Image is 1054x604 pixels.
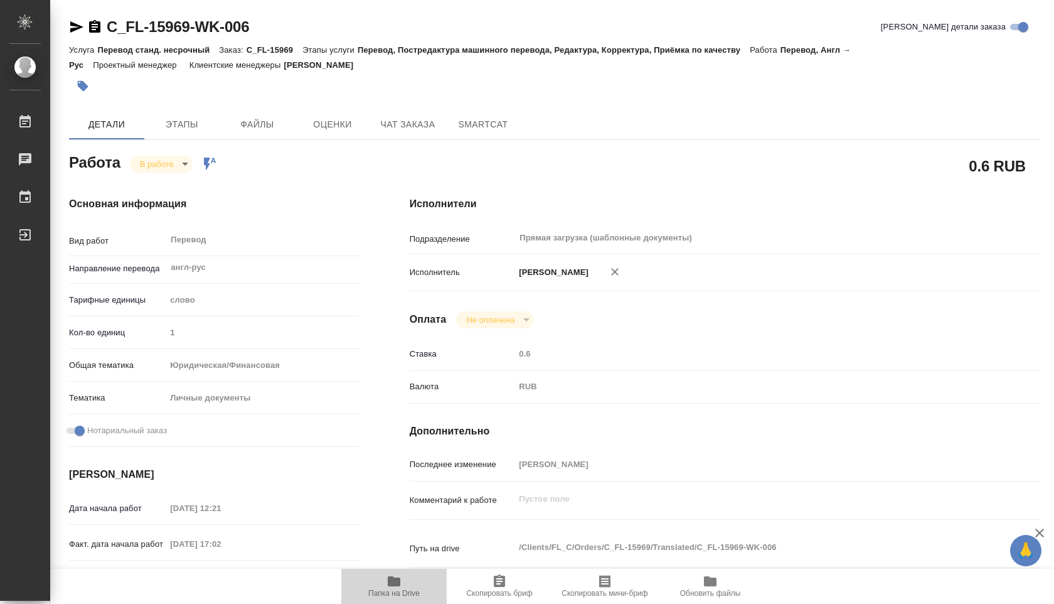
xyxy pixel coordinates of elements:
span: Этапы [152,117,212,132]
span: Файлы [227,117,287,132]
h2: 0.6 RUB [969,155,1026,176]
p: C_FL-15969 [247,45,302,55]
a: C_FL-15969-WK-006 [107,18,249,35]
button: Обновить файлы [657,569,763,604]
div: Юридическая/Финансовая [166,355,359,376]
div: В работе [130,156,193,173]
div: Личные документы [166,387,359,409]
p: Этапы услуги [302,45,358,55]
p: Ставка [410,348,515,360]
p: Перевод станд. несрочный [97,45,219,55]
p: Проектный менеджер [93,60,179,70]
span: [PERSON_NAME] детали заказа [881,21,1006,33]
span: Чат заказа [378,117,438,132]
h4: Основная информация [69,197,359,212]
h4: Исполнители [410,197,1040,212]
span: Нотариальный заказ [87,424,167,437]
input: Пустое поле [166,535,275,553]
button: Удалить исполнителя [601,258,629,286]
button: Добавить тэг [69,72,97,100]
span: Папка на Drive [368,589,420,598]
button: Не оплачена [462,315,518,325]
p: Направление перевода [69,262,166,275]
button: Папка на Drive [341,569,447,604]
input: Пустое поле [166,568,275,586]
p: [PERSON_NAME] [514,266,588,279]
p: Клиентские менеджеры [189,60,284,70]
button: Скопировать ссылку для ЯМессенджера [69,19,84,35]
p: Услуга [69,45,97,55]
span: SmartCat [453,117,513,132]
p: Подразделение [410,233,515,245]
textarea: /Clients/FL_C/Orders/C_FL-15969/Translated/C_FL-15969-WK-006 [514,537,987,558]
button: Скопировать мини-бриф [552,569,657,604]
div: В работе [456,311,533,328]
button: Скопировать бриф [447,569,552,604]
button: Скопировать ссылку [87,19,102,35]
p: Вид работ [69,235,166,247]
span: Детали [77,117,137,132]
input: Пустое поле [514,455,987,473]
p: Комментарий к работе [410,494,515,507]
h4: [PERSON_NAME] [69,467,359,482]
p: [PERSON_NAME] [284,60,363,70]
p: Валюта [410,380,515,393]
button: 🙏 [1010,535,1041,566]
p: Перевод, Постредактура машинного перевода, Редактура, Корректура, Приёмка по качеству [358,45,750,55]
p: Общая тематика [69,359,166,372]
input: Пустое поле [514,345,987,363]
p: Тарифные единицы [69,294,166,306]
input: Пустое поле [166,499,275,517]
div: слово [166,289,359,311]
h2: Работа [69,150,120,173]
span: Скопировать бриф [466,589,532,598]
p: Заказ: [219,45,246,55]
span: Оценки [302,117,363,132]
p: Кол-во единиц [69,326,166,339]
span: Обновить файлы [680,589,741,598]
p: Путь на drive [410,542,515,555]
p: Факт. дата начала работ [69,538,166,551]
p: Исполнитель [410,266,515,279]
p: Работа [750,45,780,55]
p: Тематика [69,392,166,404]
input: Пустое поле [166,323,359,342]
p: Дата начала работ [69,502,166,515]
h4: Оплата [410,312,447,327]
div: RUB [514,376,987,397]
p: Последнее изменение [410,458,515,471]
span: Скопировать мини-бриф [562,589,647,598]
span: 🙏 [1015,537,1036,564]
button: В работе [136,159,178,170]
h4: Дополнительно [410,424,1040,439]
